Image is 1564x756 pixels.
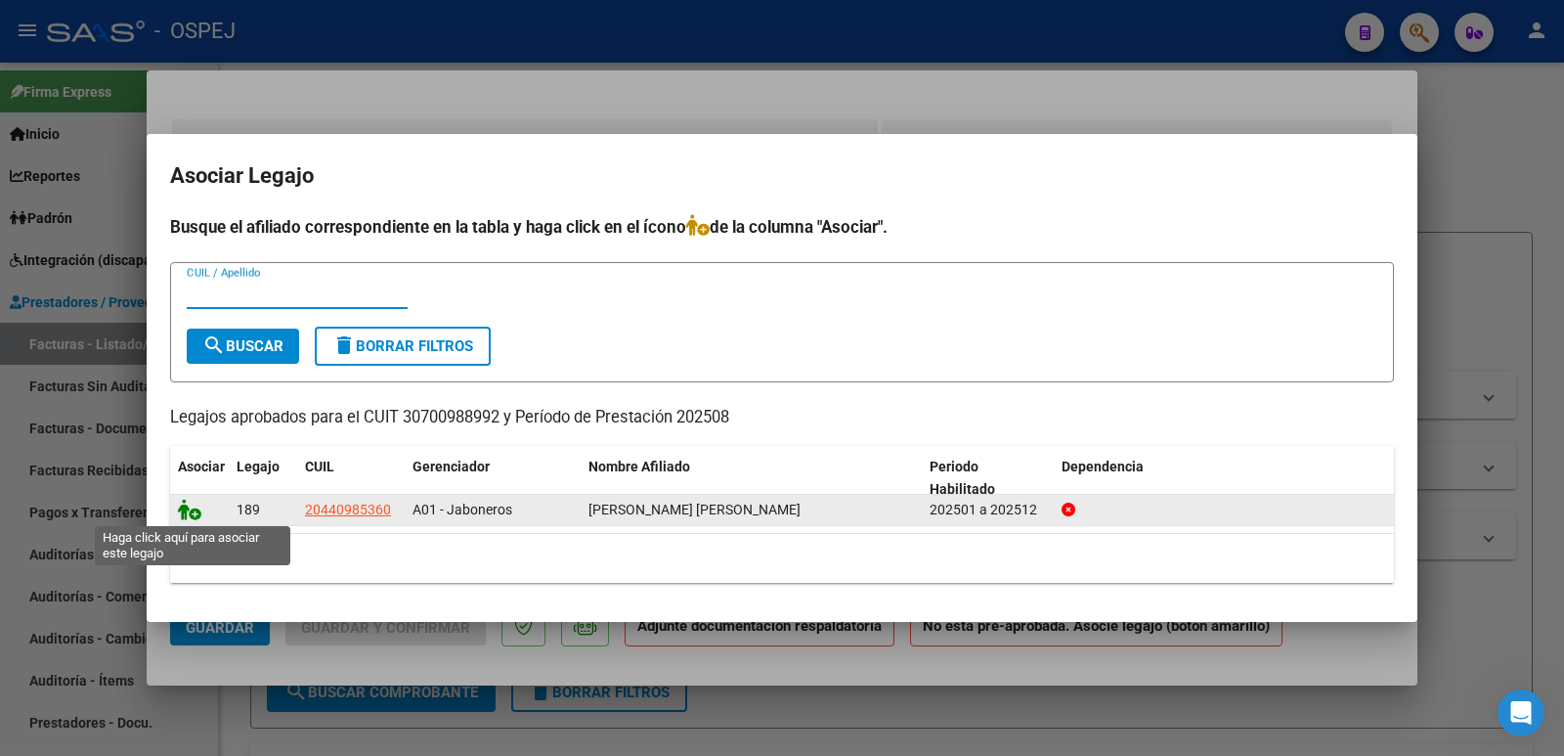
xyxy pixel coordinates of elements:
datatable-header-cell: Nombre Afiliado [581,446,922,511]
datatable-header-cell: Gerenciador [405,446,581,511]
datatable-header-cell: Dependencia [1054,446,1395,511]
h4: Busque el afiliado correspondiente en la tabla y haga click en el ícono de la columna "Asociar". [170,214,1394,240]
span: Periodo Habilitado [930,459,995,497]
span: 20440985360 [305,502,391,517]
iframe: Intercom live chat [1498,689,1544,736]
h2: Asociar Legajo [170,157,1394,195]
button: Buscar [187,329,299,364]
span: 189 [237,502,260,517]
datatable-header-cell: Legajo [229,446,297,511]
span: Gerenciador [413,459,490,474]
span: Buscar [202,337,283,355]
datatable-header-cell: Asociar [170,446,229,511]
span: Dependencia [1062,459,1144,474]
span: A01 - Jaboneros [413,502,512,517]
button: Borrar Filtros [315,327,491,366]
div: 1 registros [170,534,1394,583]
span: Legajo [237,459,280,474]
datatable-header-cell: Periodo Habilitado [922,446,1054,511]
p: Legajos aprobados para el CUIT 30700988992 y Período de Prestación 202508 [170,406,1394,430]
datatable-header-cell: CUIL [297,446,405,511]
span: Asociar [178,459,225,474]
span: Borrar Filtros [332,337,473,355]
mat-icon: search [202,334,226,357]
span: ROLDAN ALAN ARIEL TOMAS [588,502,801,517]
mat-icon: delete [332,334,356,357]
span: CUIL [305,459,334,474]
div: 202501 a 202512 [930,499,1046,521]
span: Nombre Afiliado [588,459,690,474]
